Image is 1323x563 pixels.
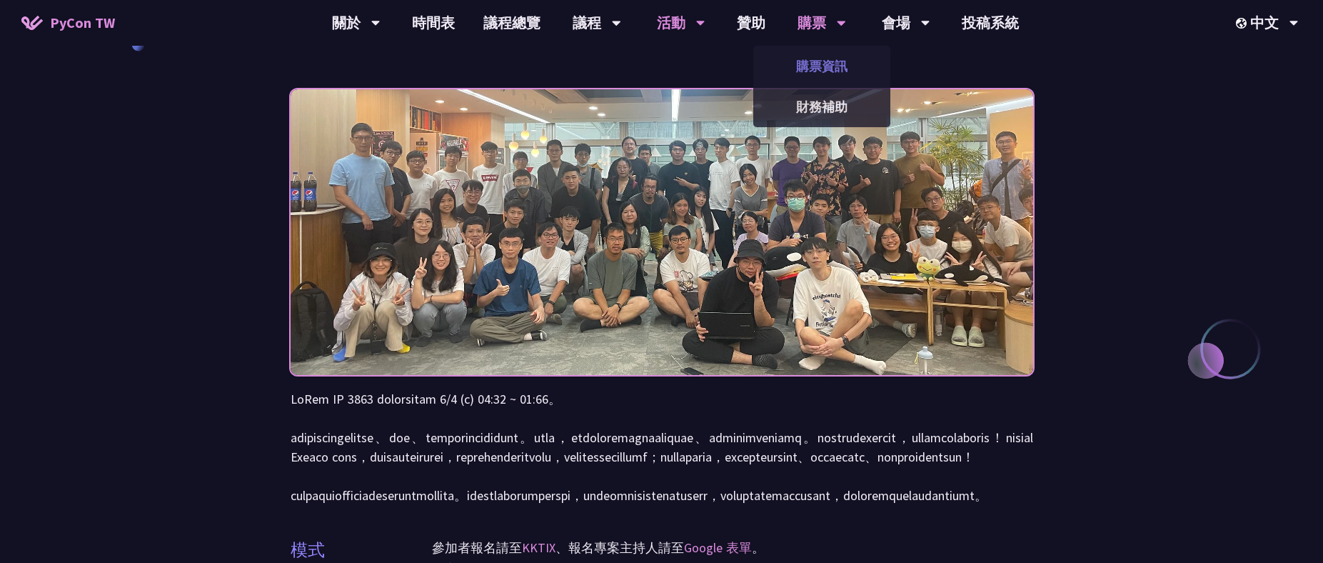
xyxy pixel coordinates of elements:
a: 財務補助 [753,90,890,124]
p: 模式 [291,537,325,563]
a: KKTIX [522,539,555,556]
img: Locale Icon [1236,18,1250,29]
a: Google 表單 [684,539,752,556]
img: Photo of PyCon Taiwan Sprints [291,51,1033,414]
p: 參加者報名請至 、報名專案主持人請至 。 [432,537,1033,559]
a: PyCon TW [7,5,129,41]
p: LoRem IP 3863 dolorsitam 6/4 (c) 04:32 ~ 01:66。 adipiscingelitse、doe、temporincididunt。utla，etdolo... [291,389,1033,505]
a: 購票資訊 [753,49,890,83]
span: PyCon TW [50,12,115,34]
img: Home icon of PyCon TW 2025 [21,16,43,30]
